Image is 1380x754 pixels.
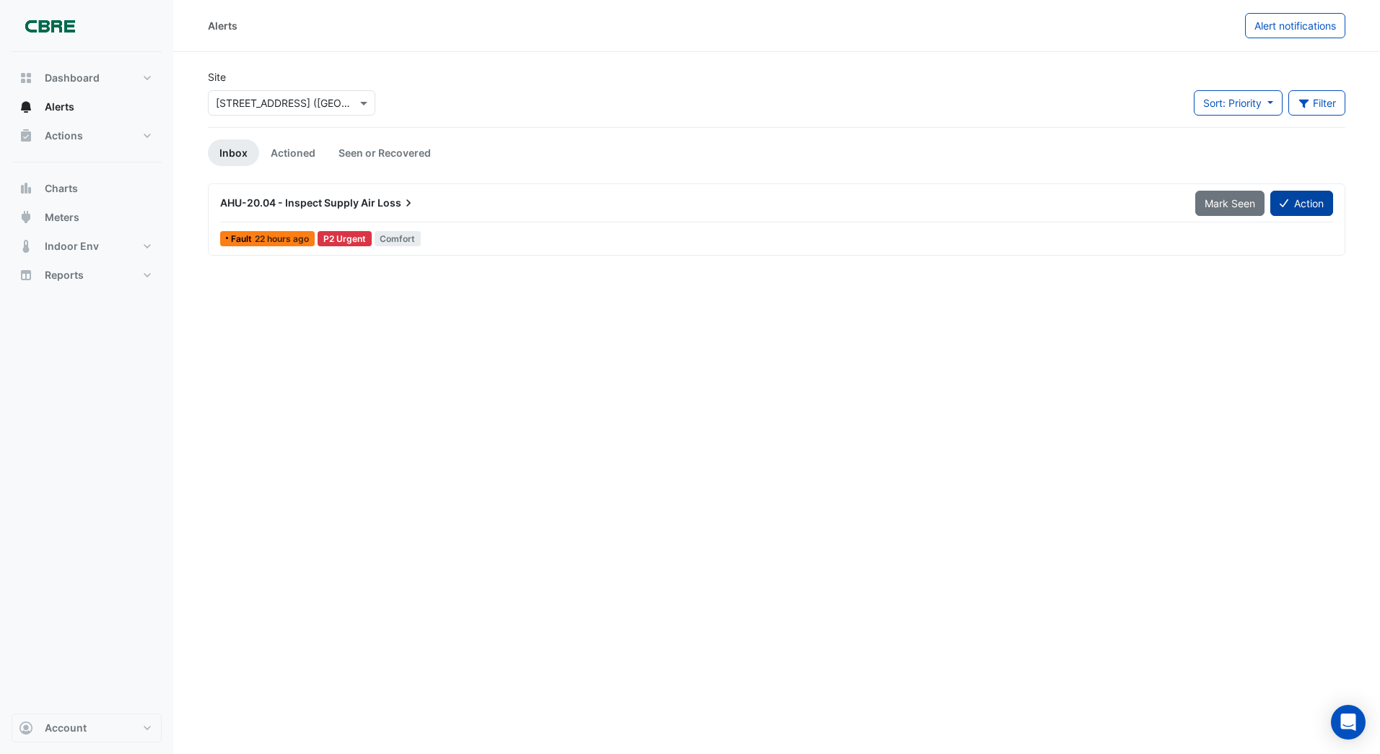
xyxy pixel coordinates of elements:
button: Action [1270,191,1333,216]
app-icon: Alerts [19,100,33,114]
app-icon: Indoor Env [19,239,33,253]
div: P2 Urgent [318,231,372,246]
span: Meters [45,210,79,225]
button: Actions [12,121,162,150]
span: Fault [231,235,255,243]
span: AHU-20.04 - Inspect Supply Air [220,196,375,209]
a: Seen or Recovered [327,139,442,166]
button: Charts [12,174,162,203]
button: Filter [1288,90,1346,116]
span: Sort: Priority [1203,97,1262,109]
span: Loss [377,196,416,210]
app-icon: Meters [19,210,33,225]
span: Account [45,721,87,735]
span: Dashboard [45,71,100,85]
span: Indoor Env [45,239,99,253]
button: Dashboard [12,64,162,92]
button: Alerts [12,92,162,121]
button: Mark Seen [1195,191,1265,216]
span: Actions [45,129,83,143]
app-icon: Reports [19,268,33,282]
div: Alerts [208,18,237,33]
span: Alerts [45,100,74,114]
app-icon: Actions [19,129,33,143]
div: Open Intercom Messenger [1331,705,1366,740]
button: Account [12,714,162,742]
span: Mark Seen [1205,197,1255,209]
button: Alert notifications [1245,13,1345,38]
a: Inbox [208,139,259,166]
a: Actioned [259,139,327,166]
img: Company Logo [17,12,82,40]
button: Indoor Env [12,232,162,261]
button: Sort: Priority [1194,90,1283,116]
app-icon: Charts [19,181,33,196]
app-icon: Dashboard [19,71,33,85]
span: Reports [45,268,84,282]
button: Meters [12,203,162,232]
span: Charts [45,181,78,196]
button: Reports [12,261,162,290]
span: Wed 15-Oct-2025 09:07 AEDT [255,233,309,244]
span: Alert notifications [1254,19,1336,32]
label: Site [208,69,226,84]
span: Comfort [375,231,422,246]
